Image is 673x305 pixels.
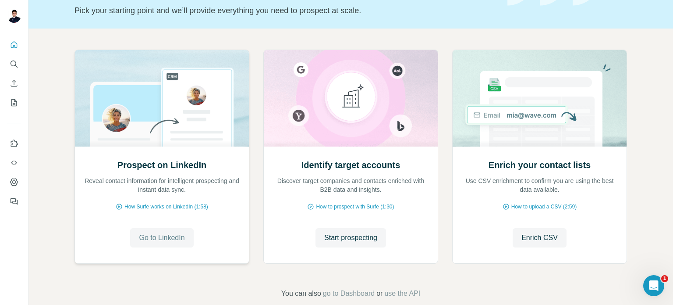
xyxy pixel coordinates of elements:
[643,275,664,296] iframe: Intercom live chat
[323,288,375,299] button: go to Dashboard
[7,95,21,111] button: My lists
[7,37,21,53] button: Quick start
[384,288,420,299] button: use the API
[124,203,208,211] span: How Surfe works on LinkedIn (1:58)
[7,155,21,171] button: Use Surfe API
[513,228,567,248] button: Enrich CSV
[521,233,558,243] span: Enrich CSV
[324,233,377,243] span: Start prospecting
[74,4,497,17] p: Pick your starting point and we’ll provide everything you need to prospect at scale.
[315,228,386,248] button: Start prospecting
[376,288,383,299] span: or
[7,9,21,23] img: Avatar
[74,50,249,147] img: Prospect on LinkedIn
[263,50,438,147] img: Identify target accounts
[7,75,21,91] button: Enrich CSV
[7,194,21,209] button: Feedback
[316,203,394,211] span: How to prospect with Surfe (1:30)
[273,176,429,194] p: Discover target companies and contacts enriched with B2B data and insights.
[130,228,193,248] button: Go to LinkedIn
[84,176,240,194] p: Reveal contact information for intelligent prospecting and instant data sync.
[661,275,668,282] span: 1
[461,176,618,194] p: Use CSV enrichment to confirm you are using the best data available.
[452,50,627,147] img: Enrich your contact lists
[7,174,21,190] button: Dashboard
[301,159,400,171] h2: Identify target accounts
[7,136,21,151] button: Use Surfe on LinkedIn
[281,288,321,299] span: You can also
[7,56,21,72] button: Search
[511,203,577,211] span: How to upload a CSV (2:59)
[489,159,591,171] h2: Enrich your contact lists
[117,159,206,171] h2: Prospect on LinkedIn
[139,233,184,243] span: Go to LinkedIn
